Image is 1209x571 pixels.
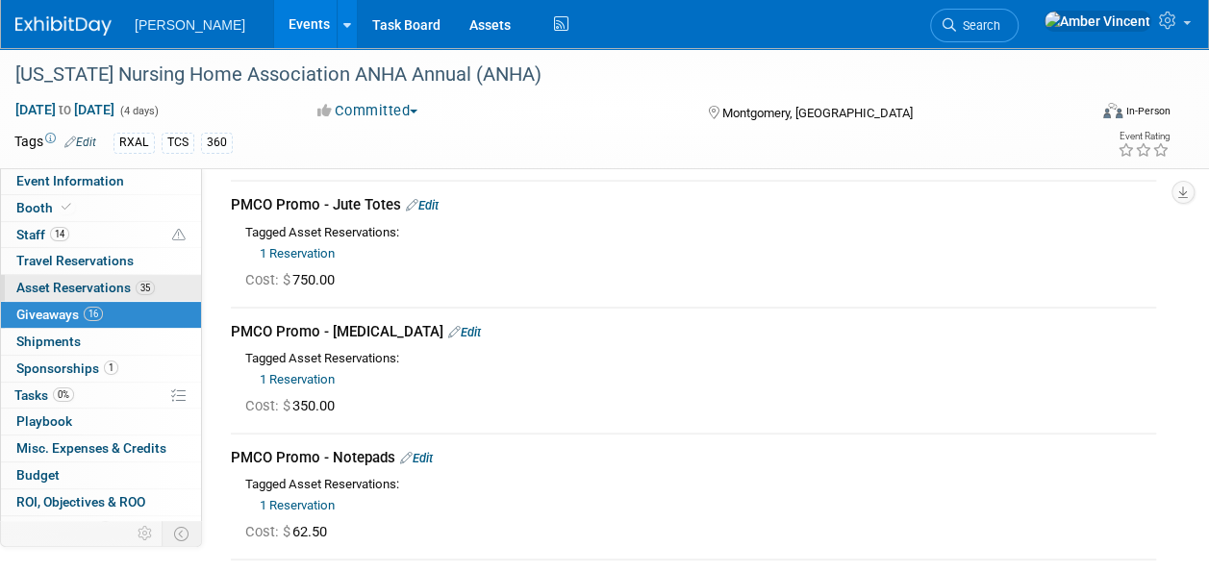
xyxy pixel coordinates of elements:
img: Format-Inperson.png [1103,103,1122,118]
td: Tags [14,132,96,154]
span: 14 [50,227,69,241]
a: Booth [1,195,201,221]
div: Event Format [1002,100,1171,129]
div: Tagged Asset Reservations: [245,350,1156,368]
span: to [56,102,74,117]
span: (4 days) [118,105,159,117]
img: Amber Vincent [1044,11,1151,32]
div: Event Rating [1118,132,1170,141]
a: Edit [64,136,96,149]
span: Sponsorships [16,360,118,376]
span: Cost: $ [245,271,292,288]
span: Search [956,18,1000,33]
span: Budget [16,467,60,483]
a: Event Information [1,168,201,194]
a: Giveaways16 [1,302,201,328]
span: [DATE] [DATE] [14,101,115,118]
span: Giveaways [16,307,103,322]
img: ExhibitDay [15,16,112,36]
a: Playbook [1,409,201,434]
span: 35 [136,281,155,295]
a: Budget [1,462,201,488]
span: 62.50 [245,523,335,540]
a: Staff14 [1,222,201,248]
span: Playbook [16,413,72,429]
span: Tasks [14,387,74,403]
span: 350.00 [245,397,342,414]
a: 1 Reservation [260,246,335,261]
div: 360 [201,133,233,153]
i: Booth reservation complete [62,202,71,212]
a: Tasks0% [1,383,201,409]
div: In-Person [1125,104,1171,118]
td: Toggle Event Tabs [163,521,202,546]
a: Edit [400,451,433,465]
div: PMCO Promo - [MEDICAL_DATA] [231,322,1156,342]
div: PMCO Promo - Jute Totes [231,195,1156,215]
div: TCS [162,133,194,153]
div: RXAL [113,133,155,153]
span: Misc. Expenses & Credits [16,440,166,456]
span: 16 [84,307,103,321]
div: [US_STATE] Nursing Home Association ANHA Annual (ANHA) [9,58,1071,92]
a: Sponsorships1 [1,356,201,382]
span: Event Information [16,173,124,188]
a: Travel Reservations [1,248,201,274]
span: Attachments [16,521,113,536]
a: Edit [406,198,439,212]
a: Asset Reservations35 [1,275,201,301]
span: 6 [98,521,113,535]
button: Committed [311,101,425,121]
span: [PERSON_NAME] [135,17,245,33]
a: Search [930,9,1019,42]
span: Staff [16,227,69,242]
span: Cost: $ [245,397,292,414]
span: Travel Reservations [16,253,134,268]
span: Potential Scheduling Conflict -- at least one attendee is tagged in another overlapping event. [172,227,186,244]
a: 1 Reservation [260,498,335,512]
span: Montgomery, [GEOGRAPHIC_DATA] [722,106,913,120]
a: Attachments6 [1,516,201,542]
a: Shipments [1,329,201,355]
span: Booth [16,200,75,215]
div: Tagged Asset Reservations: [245,224,1156,242]
span: 0% [53,387,74,402]
span: 1 [104,360,118,375]
td: Personalize Event Tab Strip [129,521,163,546]
span: Shipments [16,334,81,349]
span: 750.00 [245,271,342,288]
a: Edit [448,325,481,339]
span: ROI, Objectives & ROO [16,494,145,509]
span: Asset Reservations [16,280,155,295]
div: Tagged Asset Reservations: [245,476,1156,494]
div: PMCO Promo - Notepads [231,448,1156,468]
a: 1 Reservation [260,372,335,386]
a: Misc. Expenses & Credits [1,435,201,461]
a: ROI, Objectives & ROO [1,489,201,515]
span: Cost: $ [245,523,292,540]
